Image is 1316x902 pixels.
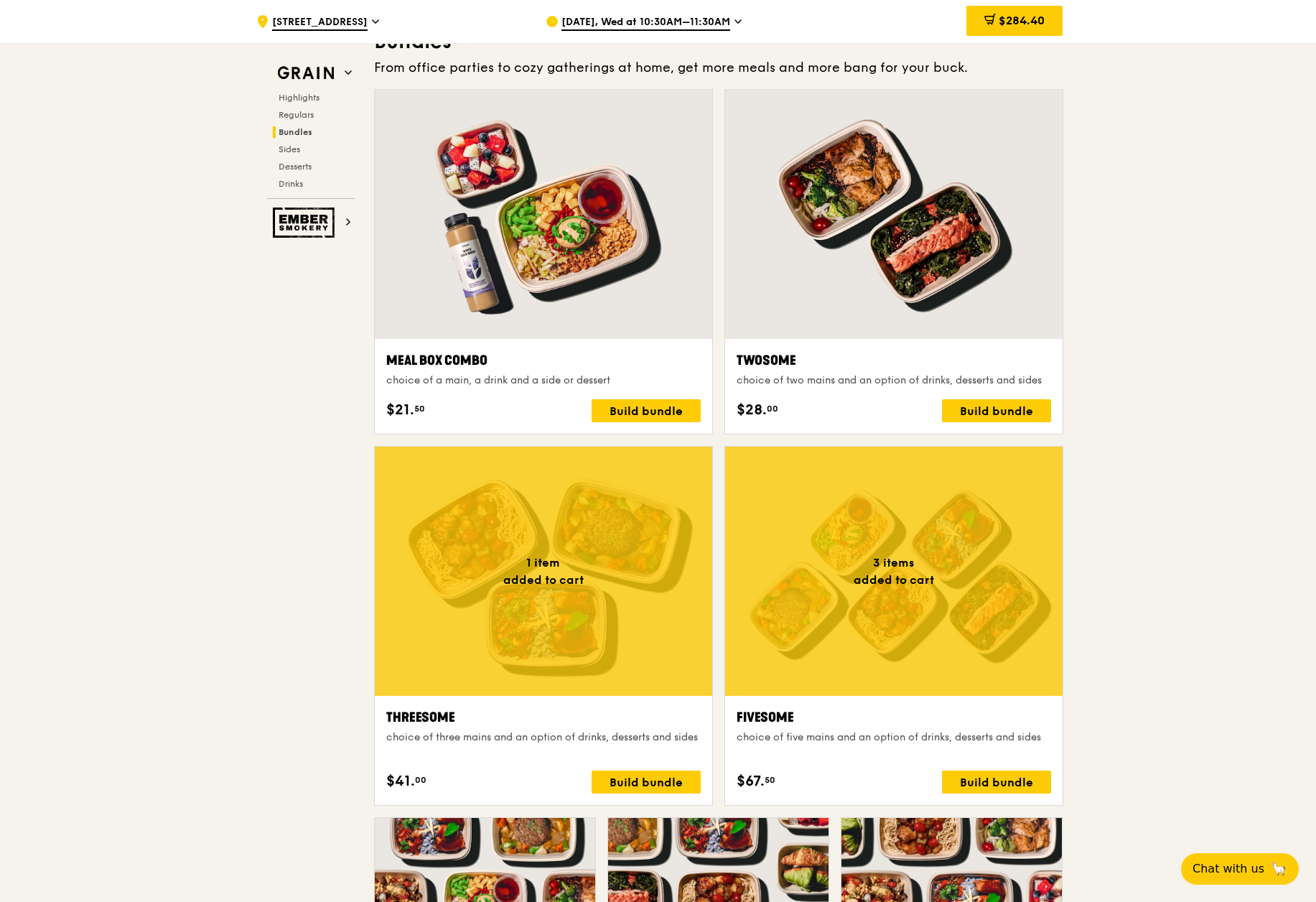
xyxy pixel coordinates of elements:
div: Meal Box Combo [386,350,701,371]
span: 00 [767,403,778,414]
div: Build bundle [592,399,701,422]
div: Build bundle [592,771,701,794]
div: choice of two mains and an option of drinks, desserts and sides [737,373,1051,388]
span: $21. [386,399,414,421]
div: From office parties to cozy gatherings at home, get more meals and more bang for your buck. [374,57,1063,78]
span: 00 [415,774,426,786]
div: Fivesome [737,707,1051,727]
div: choice of a main, a drink and a side or dessert [386,373,701,388]
span: Regulars [279,110,314,120]
img: Grain web logo [273,60,339,86]
div: Threesome [386,707,701,727]
span: 50 [765,774,775,786]
span: [DATE], Wed at 10:30AM–11:30AM [561,15,730,31]
span: Drinks [279,179,303,189]
span: $284.40 [999,14,1045,27]
div: Twosome [737,350,1051,371]
div: Build bundle [942,771,1051,794]
span: Highlights [279,93,319,103]
span: Bundles [279,127,312,137]
img: Ember Smokery web logo [273,208,339,238]
span: 50 [414,403,425,414]
span: Chat with us [1193,860,1264,878]
div: choice of five mains and an option of drinks, desserts and sides [737,730,1051,745]
span: [STREET_ADDRESS] [272,15,368,31]
span: Desserts [279,162,312,172]
span: Sides [279,144,300,154]
button: Chat with us🦙 [1181,853,1299,885]
div: choice of three mains and an option of drinks, desserts and sides [386,730,701,745]
span: $67. [737,771,765,792]
span: 🦙 [1270,860,1287,878]
span: $41. [386,771,415,792]
div: Build bundle [942,399,1051,422]
span: $28. [737,399,767,421]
